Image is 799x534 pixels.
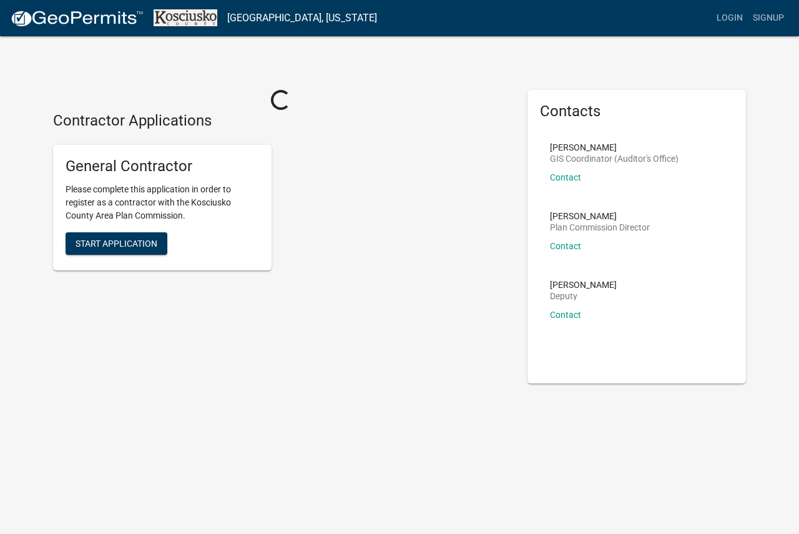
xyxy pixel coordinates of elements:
[53,112,509,130] h4: Contractor Applications
[53,112,509,280] wm-workflow-list-section: Contractor Applications
[76,238,157,248] span: Start Application
[550,292,617,300] p: Deputy
[66,157,259,176] h5: General Contractor
[550,172,581,182] a: Contact
[66,232,167,255] button: Start Application
[550,143,679,152] p: [PERSON_NAME]
[748,6,789,30] a: Signup
[550,310,581,320] a: Contact
[66,183,259,222] p: Please complete this application in order to register as a contractor with the Kosciusko County A...
[550,212,650,220] p: [PERSON_NAME]
[550,280,617,289] p: [PERSON_NAME]
[550,223,650,232] p: Plan Commission Director
[540,102,733,121] h5: Contacts
[550,241,581,251] a: Contact
[712,6,748,30] a: Login
[550,154,679,163] p: GIS Coordinator (Auditor's Office)
[227,7,377,29] a: [GEOGRAPHIC_DATA], [US_STATE]
[154,9,217,26] img: Kosciusko County, Indiana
